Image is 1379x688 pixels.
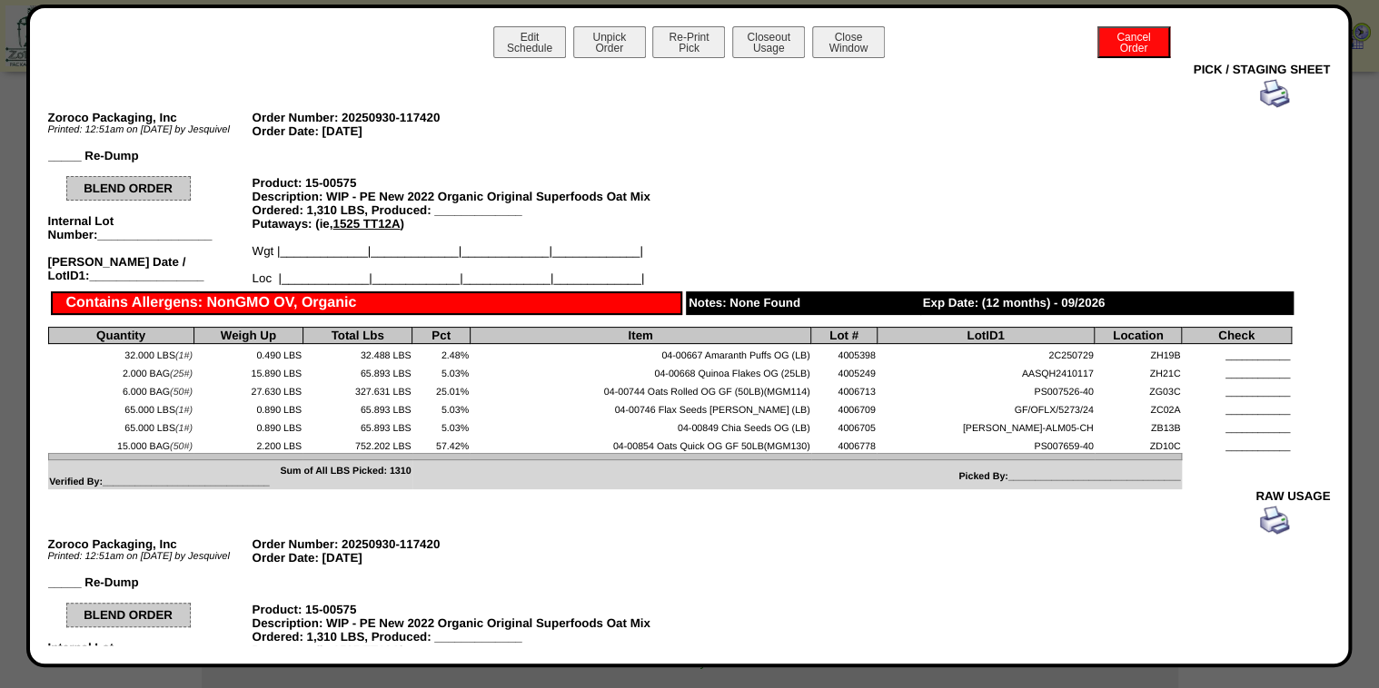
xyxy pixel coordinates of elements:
[48,417,193,435] td: 65.000 LBS
[48,641,253,668] div: Internal Lot Number:_________________
[1182,328,1292,344] th: Check
[811,362,877,380] td: 4005249
[877,328,1095,344] th: LotID1
[170,369,193,379] span: (25#)
[412,435,471,453] td: 57.42%
[253,203,707,217] div: Ordered: 1,310 LBS, Produced: _____________
[1095,344,1182,362] td: ZH19B
[48,328,193,344] th: Quantity
[877,435,1095,453] td: PS007659-40
[811,380,877,398] td: 4006713
[412,328,471,344] th: Pct
[412,344,471,362] td: 2.48%
[412,459,1182,488] td: Picked By:________________________________
[193,435,303,453] td: 2.200 LBS
[253,244,707,285] div: Wgt |_____________|_____________|_____________|_____________| Loc |_____________|_____________|__...
[193,398,303,417] td: 0.890 LBS
[48,344,193,362] td: 32.000 LBS
[811,435,877,453] td: 4006778
[470,435,810,453] td: 04-00854 Oats Quick OG GF 50LB(MGM130)
[175,350,193,361] span: (1#)
[470,380,810,398] td: 04-00744 Oats Rolled OG GF (50LB)(MGM114)
[573,26,646,58] button: UnpickOrder
[48,124,253,135] div: Printed: 12:51am on [DATE] by Jesquivel
[811,417,877,435] td: 4006705
[1182,344,1292,362] td: ____________
[1095,435,1182,453] td: ZD10C
[470,328,810,344] th: Item
[48,255,253,282] div: [PERSON_NAME] Date / LotID1:_________________
[193,380,303,398] td: 27.630 LBS
[253,217,707,231] div: Putaways: (ie, )
[253,111,707,124] div: Order Number: 20250930-117420
[493,26,566,58] button: EditSchedule
[1260,79,1289,108] img: print.gif
[1182,417,1292,435] td: ____________
[48,459,412,488] td: Sum of All LBS Picked: 1310
[48,149,253,162] div: _____ Re-Dump
[303,380,412,398] td: 327.631 LBS
[332,217,400,231] u: 1525 TT12A
[175,423,193,434] span: (1#)
[51,291,683,315] div: Contains Allergens: NonGMO OV, Organic
[1182,380,1292,398] td: ____________
[253,603,707,616] div: Product: 15-00575
[1182,435,1292,453] td: ____________
[303,344,412,362] td: 32.488 LBS
[48,537,253,551] div: Zoroco Packaging, Inc
[1095,417,1182,435] td: ZB13B
[810,41,887,54] a: CloseWindow
[48,63,1331,76] div: PICK / STAGING SHEET
[303,417,412,435] td: 65.893 LBS
[193,362,303,380] td: 15.890 LBS
[303,435,412,453] td: 752.202 LBS
[412,417,471,435] td: 5.03%
[48,489,1331,503] div: RAW USAGE
[1095,398,1182,417] td: ZC02A
[48,398,193,417] td: 65.000 LBS
[1095,362,1182,380] td: ZH21C
[470,344,810,362] td: 04-00667 Amaranth Puffs OG (LB)
[48,111,253,124] div: Zoroco Packaging, Inc
[193,417,303,435] td: 0.890 LBS
[48,435,193,453] td: 15.000 BAG
[1097,26,1170,58] button: CancelOrder
[811,328,877,344] th: Lot #
[686,291,921,315] div: Notes: None Found
[253,537,707,551] div: Order Number: 20250930-117420
[48,362,193,380] td: 2.000 BAG
[470,398,810,417] td: 04-00746 Flax Seeds [PERSON_NAME] (LB)
[253,644,707,657] div: Putaways: (ie, )
[412,398,471,417] td: 5.03%
[303,398,412,417] td: 65.893 LBS
[811,398,877,417] td: 4006709
[812,26,885,58] button: CloseWindow
[1182,398,1292,417] td: ____________
[49,477,411,487] div: Verified By:_______________________________
[48,214,253,241] div: Internal Lot Number:_________________
[732,26,805,58] button: CloseoutUsage
[877,417,1095,435] td: [PERSON_NAME]-ALM05-CH
[253,190,707,203] div: Description: WIP - PE New 2022 Organic Original Superfoods Oat Mix
[175,405,193,416] span: (1#)
[877,362,1095,380] td: AASQH2410117
[877,398,1095,417] td: GF/OFLX/5273/24
[652,26,725,58] button: Re-PrintPick
[253,176,707,190] div: Product: 15-00575
[48,575,253,589] div: _____ Re-Dump
[253,616,707,630] div: Description: WIP - PE New 2022 Organic Original Superfoods Oat Mix
[1095,380,1182,398] td: ZG03C
[170,441,193,452] span: (50#)
[1182,362,1292,380] td: ____________
[877,380,1095,398] td: PS007526-40
[253,551,707,565] div: Order Date: [DATE]
[48,551,253,562] div: Printed: 12:51am on [DATE] by Jesquivel
[303,328,412,344] th: Total Lbs
[470,362,810,380] td: 04-00668 Quinoa Flakes OG (25LB)
[66,603,191,627] div: BLEND ORDER
[412,362,471,380] td: 5.03%
[193,344,303,362] td: 0.490 LBS
[193,328,303,344] th: Weigh Up
[170,387,193,398] span: (50#)
[877,344,1095,362] td: 2C250729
